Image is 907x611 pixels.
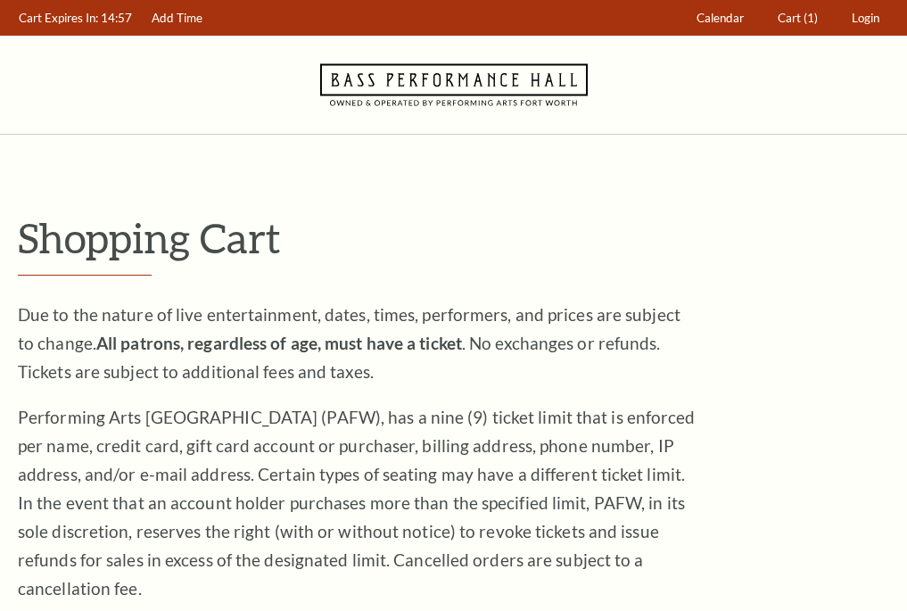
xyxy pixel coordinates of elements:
[844,1,888,36] a: Login
[144,1,211,36] a: Add Time
[852,11,879,25] span: Login
[688,1,753,36] a: Calendar
[770,1,827,36] a: Cart (1)
[18,304,680,382] span: Due to the nature of live entertainment, dates, times, performers, and prices are subject to chan...
[697,11,744,25] span: Calendar
[804,11,818,25] span: (1)
[19,11,98,25] span: Cart Expires In:
[18,215,889,260] p: Shopping Cart
[101,11,132,25] span: 14:57
[778,11,801,25] span: Cart
[18,403,696,603] p: Performing Arts [GEOGRAPHIC_DATA] (PAFW), has a nine (9) ticket limit that is enforced per name, ...
[96,333,462,353] strong: All patrons, regardless of age, must have a ticket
